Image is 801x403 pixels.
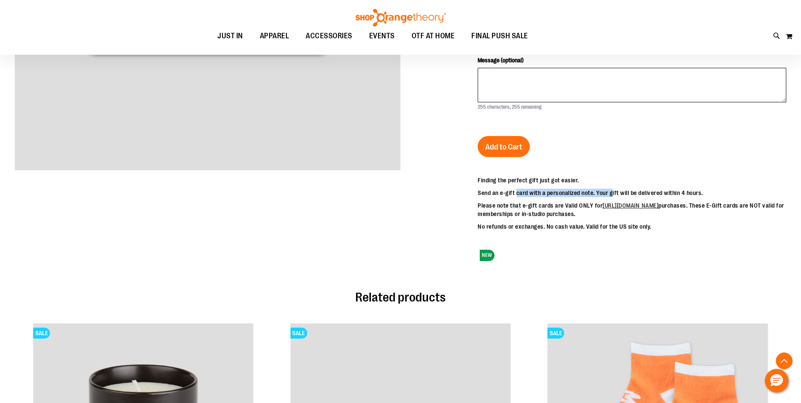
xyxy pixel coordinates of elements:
span: NEW [480,250,494,261]
button: Add to Cart [478,136,530,157]
span: EVENTS [369,27,395,45]
a: APPAREL [251,27,298,46]
span: SALE [547,328,564,339]
p: Finding the perfect gift just got easier. [478,176,786,184]
span: APPAREL [260,27,289,45]
a: [URL][DOMAIN_NAME] [603,202,658,209]
button: Hello, have a question? Let’s chat. [765,369,788,392]
p: Send an e-gift card with a personalized note. Your gift will be delivered within 4 hours. [478,189,786,197]
span: OTF AT HOME [412,27,455,45]
p: Please note that e-gift cards are Valid ONLY for purchases. These E-Gift cards are NOT valid for ... [478,201,786,218]
span: Related products [355,290,446,304]
span: JUST IN [217,27,243,45]
button: Back To Top [776,352,793,369]
a: EVENTS [361,27,403,46]
img: Shop Orangetheory [354,9,447,27]
a: ACCESSORIES [297,27,361,45]
span: SALE [33,328,50,339]
span: Add to Cart [485,142,522,152]
span: Message (optional) [478,57,523,64]
a: OTF AT HOME [403,27,463,46]
span: ACCESSORIES [306,27,352,45]
p: 255 characters, 255 remaining [478,104,542,111]
span: SALE [290,328,307,339]
a: JUST IN [209,27,251,46]
a: FINAL PUSH SALE [463,27,537,46]
p: No refunds or exchanges. No cash value. Valid for the US site only. [478,222,786,231]
span: FINAL PUSH SALE [471,27,528,45]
